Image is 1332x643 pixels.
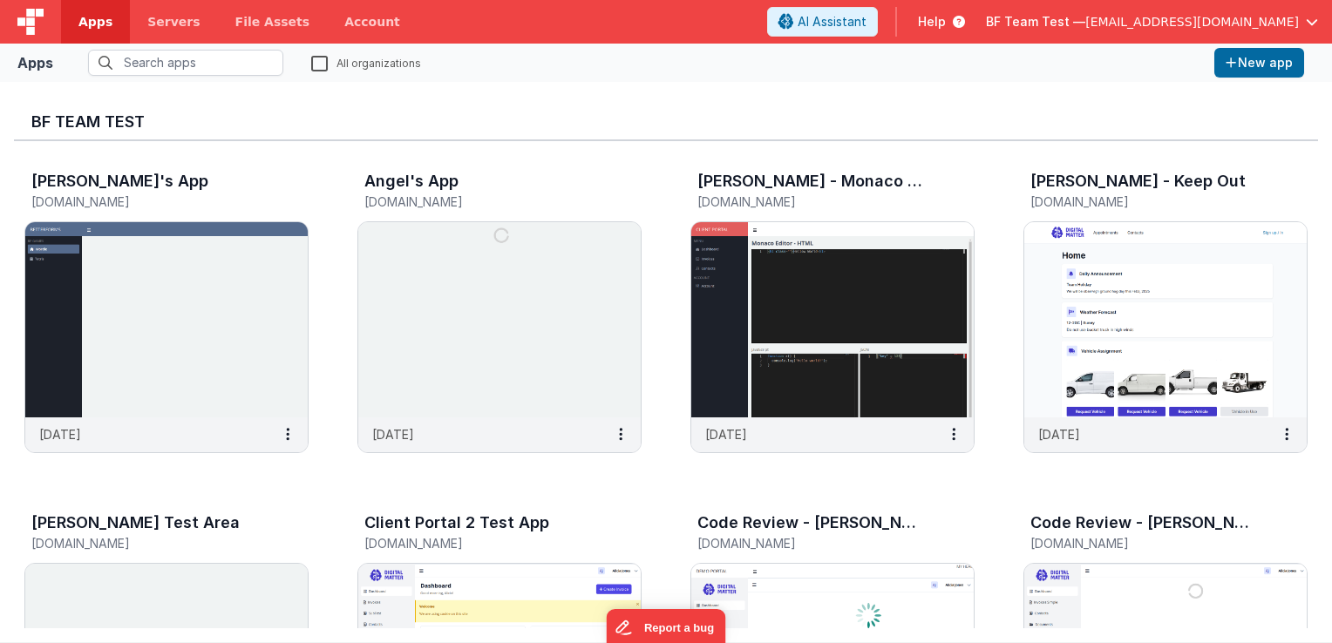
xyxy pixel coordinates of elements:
h3: Angel's App [364,173,459,190]
span: Help [918,13,946,30]
span: Servers [147,13,200,30]
h5: [DOMAIN_NAME] [364,537,598,550]
button: New app [1214,48,1304,78]
h5: [DOMAIN_NAME] [31,537,265,550]
h5: [DOMAIN_NAME] [697,195,931,208]
h5: [DOMAIN_NAME] [364,195,598,208]
h5: [DOMAIN_NAME] [1030,537,1264,550]
h3: [PERSON_NAME] - Monaco Editor Test [697,173,926,190]
h3: [PERSON_NAME] - Keep Out [1030,173,1246,190]
span: Apps [78,13,112,30]
button: BF Team Test — [EMAIL_ADDRESS][DOMAIN_NAME] [986,13,1318,30]
button: AI Assistant [767,7,878,37]
h3: Code Review - [PERSON_NAME] [697,514,926,531]
h5: [DOMAIN_NAME] [1030,195,1264,208]
span: BF Team Test — [986,13,1085,30]
p: [DATE] [39,425,81,443]
h3: Client Portal 2 Test App [364,514,549,531]
h5: [DOMAIN_NAME] [31,195,265,208]
input: Search apps [88,50,283,76]
h3: [PERSON_NAME] Test Area [31,514,240,531]
p: [DATE] [705,425,747,443]
p: [DATE] [372,425,414,443]
h5: [DOMAIN_NAME] [697,537,931,550]
h3: Code Review - [PERSON_NAME] [1030,514,1259,531]
label: All organizations [311,54,421,71]
div: Apps [17,52,53,73]
h3: [PERSON_NAME]'s App [31,173,208,190]
span: [EMAIL_ADDRESS][DOMAIN_NAME] [1085,13,1299,30]
span: File Assets [235,13,310,30]
h3: BF Team Test [31,113,1301,131]
span: AI Assistant [798,13,866,30]
p: [DATE] [1038,425,1080,443]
